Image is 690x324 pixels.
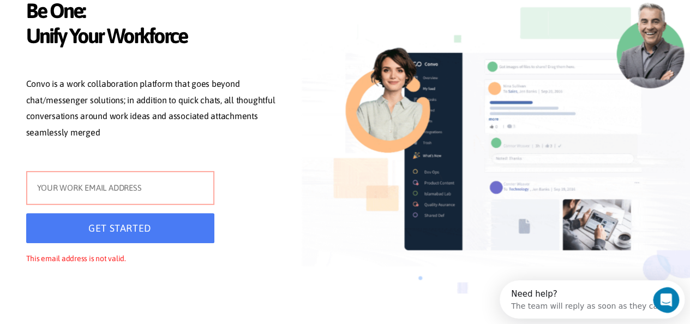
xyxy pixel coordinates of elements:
[11,18,163,30] div: The team will reply as soon as they can
[26,171,214,205] input: YOUR WORK EMAIL ADDRESS
[26,76,283,144] p: Convo is a work collaboration platform that goes beyond chat/messenger solutions; in addition to ...
[500,280,685,319] iframe: Intercom live chat discovery launcher
[11,9,163,18] div: Need help?
[4,4,195,34] div: Open Intercom Messenger
[653,287,687,313] iframe: Intercom live chat
[26,251,214,266] p: This email address is not valid.
[26,23,283,51] span: Unify Your Workforce
[26,213,214,243] button: GET STARTED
